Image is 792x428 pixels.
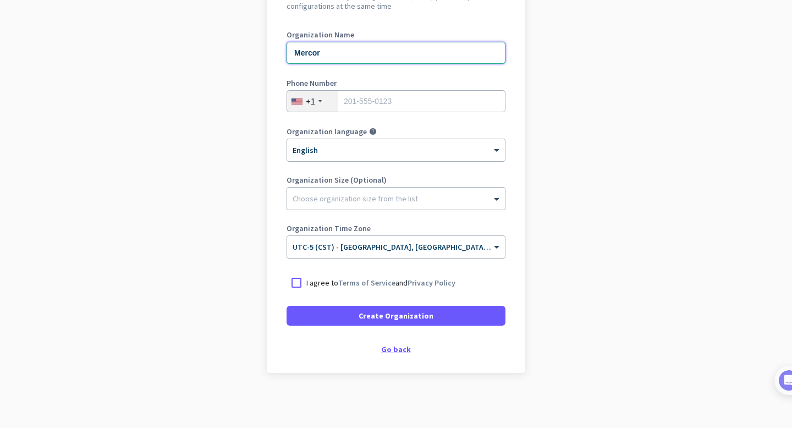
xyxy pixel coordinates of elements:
input: 201-555-0123 [287,90,505,112]
a: Terms of Service [338,278,395,288]
a: Privacy Policy [408,278,455,288]
input: What is the name of your organization? [287,42,505,64]
label: Organization Name [287,31,505,39]
i: help [369,128,377,135]
button: Create Organization [287,306,505,326]
div: Go back [287,345,505,353]
label: Organization Size (Optional) [287,176,505,184]
p: I agree to and [306,277,455,288]
span: Create Organization [359,310,433,321]
label: Organization language [287,128,367,135]
div: +1 [306,96,315,107]
label: Organization Time Zone [287,224,505,232]
label: Phone Number [287,79,505,87]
